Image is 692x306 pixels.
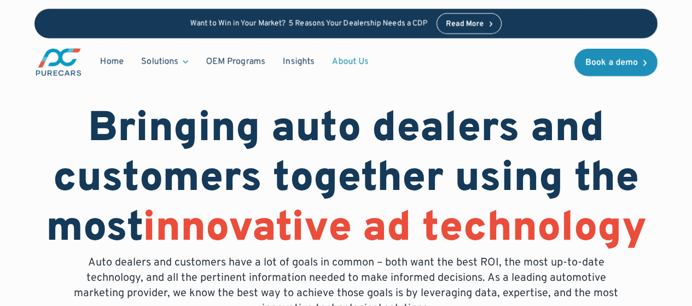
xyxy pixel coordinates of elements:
[274,51,323,72] a: Insights
[323,51,377,72] a: About Us
[34,47,83,77] a: main
[585,59,638,67] div: Book a demo
[34,47,83,77] img: purecars logo
[34,105,658,255] h1: Bringing auto dealers and customers together using the most
[141,56,178,68] div: Solutions
[190,19,428,28] p: Want to Win in Your Market? 5 Reasons Your Dealership Needs a CDP
[132,51,197,72] div: Solutions
[437,13,502,34] a: Read More
[197,51,274,72] a: OEM Programs
[143,203,647,256] span: innovative ad technology
[446,20,484,28] div: Read More
[574,49,658,76] a: Book a demo
[91,51,132,72] a: Home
